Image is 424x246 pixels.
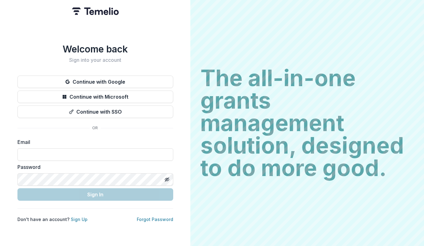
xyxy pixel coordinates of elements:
button: Continue with SSO [17,106,173,118]
label: Email [17,138,169,146]
p: Don't have an account? [17,216,88,223]
h1: Welcome back [17,43,173,55]
button: Sign In [17,188,173,201]
button: Continue with Google [17,76,173,88]
button: Continue with Microsoft [17,91,173,103]
button: Toggle password visibility [162,175,172,184]
h2: Sign into your account [17,57,173,63]
a: Forgot Password [137,217,173,222]
label: Password [17,163,169,171]
a: Sign Up [71,217,88,222]
img: Temelio [72,7,119,15]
